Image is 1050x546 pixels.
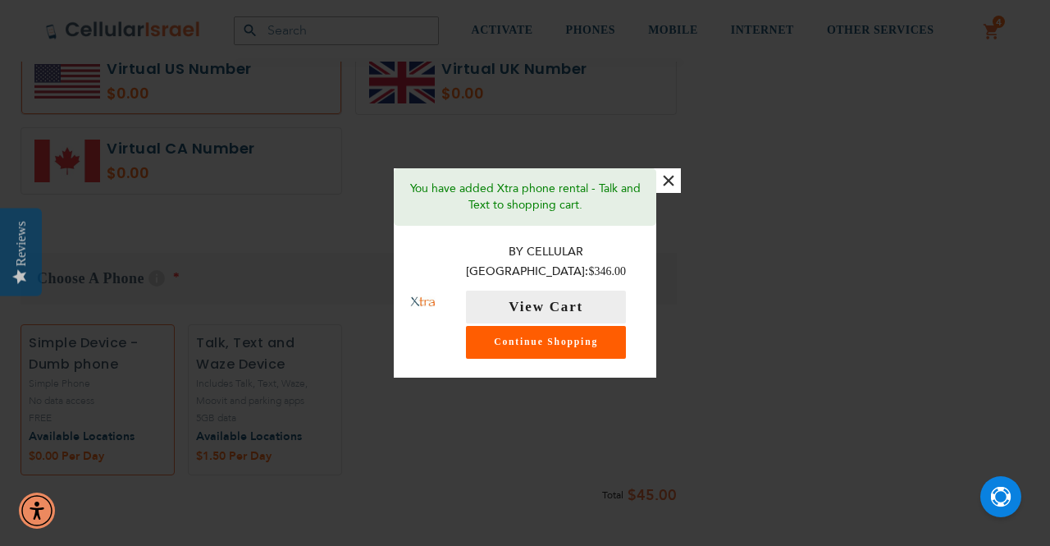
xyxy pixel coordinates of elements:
[656,168,681,193] button: ×
[588,265,626,278] span: $346.00
[466,326,626,359] a: Continue Shopping
[452,242,640,282] p: By Cellular [GEOGRAPHIC_DATA]:
[14,221,29,266] div: Reviews
[466,291,626,323] button: View Cart
[19,493,55,529] div: Accessibility Menu
[406,181,644,213] p: You have added Xtra phone rental - Talk and Text to shopping cart.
